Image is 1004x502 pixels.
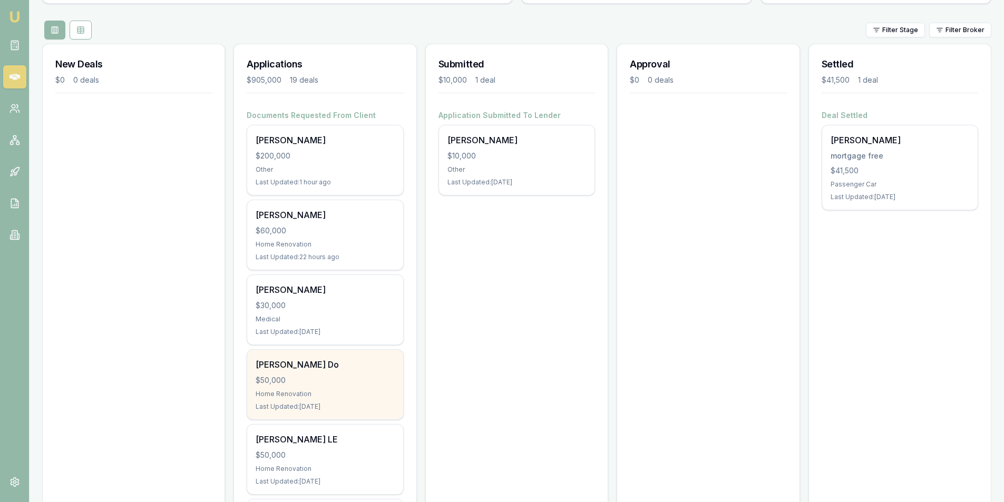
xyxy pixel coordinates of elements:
h4: Documents Requested From Client [247,110,403,121]
h4: Application Submitted To Lender [438,110,595,121]
div: Last Updated: 22 hours ago [256,253,394,261]
div: Passenger Car [831,180,969,189]
div: $0 [630,75,639,85]
div: $41,500 [822,75,850,85]
div: [PERSON_NAME] [256,134,394,146]
div: $10,000 [447,151,586,161]
div: [PERSON_NAME] [831,134,969,146]
h3: Submitted [438,57,595,72]
div: Medical [256,315,394,323]
div: $50,000 [256,375,394,386]
div: [PERSON_NAME] [447,134,586,146]
div: $60,000 [256,225,394,236]
h4: Deal Settled [822,110,978,121]
div: Other [447,165,586,174]
div: [PERSON_NAME] [256,209,394,221]
div: $10,000 [438,75,467,85]
div: Last Updated: [DATE] [831,193,969,201]
div: Home Renovation [256,240,394,249]
div: [PERSON_NAME] Do [256,358,394,371]
button: Filter Stage [866,23,925,37]
div: 19 deals [290,75,318,85]
div: $905,000 [247,75,281,85]
div: Last Updated: [DATE] [256,328,394,336]
div: Other [256,165,394,174]
div: Last Updated: 1 hour ago [256,178,394,186]
div: Last Updated: [DATE] [256,402,394,411]
button: Filter Broker [929,23,991,37]
div: Last Updated: [DATE] [447,178,586,186]
div: [PERSON_NAME] [256,283,394,296]
div: $30,000 [256,300,394,311]
h3: Approval [630,57,786,72]
h3: Applications [247,57,403,72]
div: 1 deal [858,75,878,85]
span: Filter Broker [945,26,984,34]
div: $0 [55,75,65,85]
span: Filter Stage [882,26,918,34]
div: mortgage free [831,151,969,161]
div: [PERSON_NAME] LE [256,433,394,446]
div: $50,000 [256,450,394,460]
div: 1 deal [475,75,495,85]
div: Home Renovation [256,390,394,398]
div: $41,500 [831,165,969,176]
div: $200,000 [256,151,394,161]
div: 0 deals [73,75,99,85]
h3: New Deals [55,57,212,72]
div: Home Renovation [256,465,394,473]
img: emu-icon-u.png [8,11,21,23]
div: 0 deals [648,75,674,85]
div: Last Updated: [DATE] [256,477,394,486]
h3: Settled [822,57,978,72]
